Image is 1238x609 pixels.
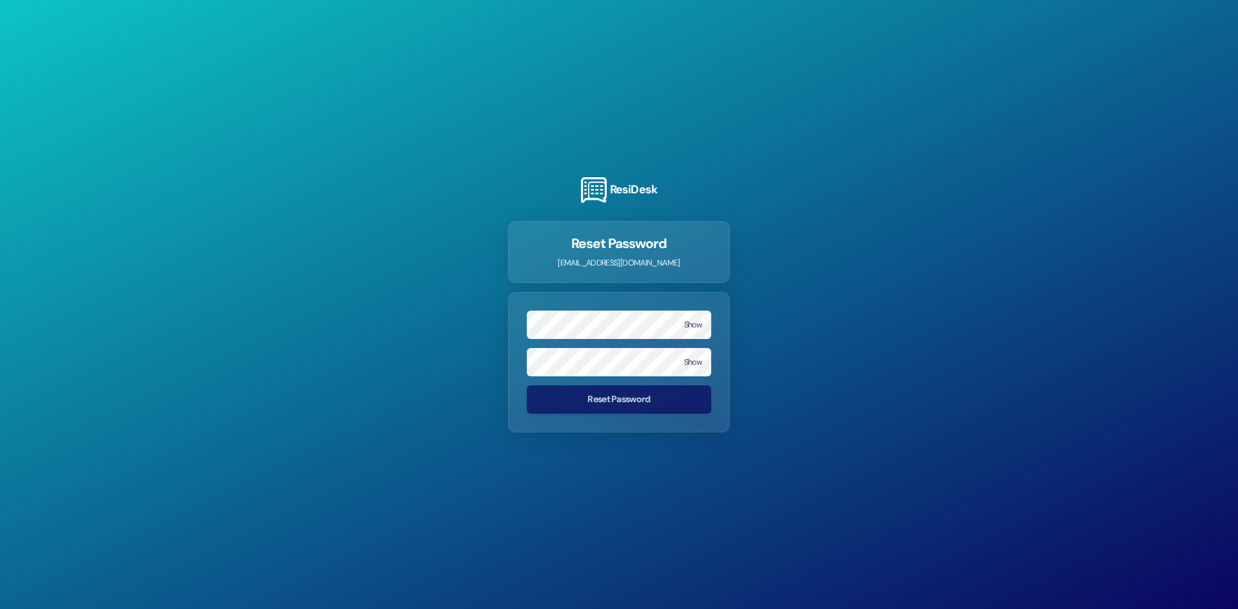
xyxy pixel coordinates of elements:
[527,385,711,414] button: Reset Password
[581,177,607,203] img: ResiDesk Logo
[684,320,702,329] button: Show
[522,235,716,253] h1: Reset Password
[610,182,657,197] h3: ResiDesk
[684,357,702,366] button: Show
[522,257,716,269] p: [EMAIL_ADDRESS][DOMAIN_NAME]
